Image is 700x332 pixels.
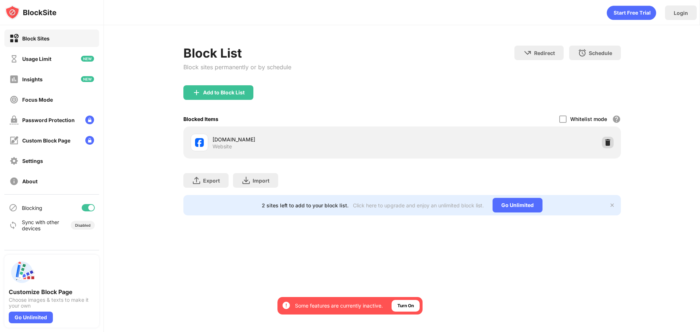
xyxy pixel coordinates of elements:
div: Block List [183,46,291,60]
div: Turn On [397,302,414,309]
div: Blocked Items [183,116,218,122]
img: push-custom-page.svg [9,259,35,285]
img: logo-blocksite.svg [5,5,57,20]
div: Settings [22,158,43,164]
div: Click here to upgrade and enjoy an unlimited block list. [353,202,484,208]
div: Login [674,10,688,16]
img: time-usage-off.svg [9,54,19,63]
img: favicons [195,138,204,147]
img: new-icon.svg [81,76,94,82]
div: Add to Block List [203,90,245,95]
img: error-circle-white.svg [282,301,291,310]
div: Sync with other devices [22,219,59,231]
div: animation [607,5,656,20]
img: insights-off.svg [9,75,19,84]
div: Go Unlimited [493,198,542,212]
img: lock-menu.svg [85,136,94,145]
img: sync-icon.svg [9,221,17,230]
div: Export [203,177,220,184]
div: Choose images & texts to make it your own [9,297,95,309]
div: Redirect [534,50,555,56]
div: Whitelist mode [570,116,607,122]
img: new-icon.svg [81,56,94,62]
div: Password Protection [22,117,75,123]
div: About [22,178,38,184]
div: Website [213,143,232,150]
div: Block sites permanently or by schedule [183,63,291,71]
img: customize-block-page-off.svg [9,136,19,145]
div: Go Unlimited [9,312,53,323]
div: Insights [22,76,43,82]
div: Usage Limit [22,56,51,62]
img: focus-off.svg [9,95,19,104]
div: [DOMAIN_NAME] [213,136,402,143]
img: x-button.svg [609,202,615,208]
div: Customize Block Page [9,288,95,296]
img: settings-off.svg [9,156,19,165]
img: block-on.svg [9,34,19,43]
img: lock-menu.svg [85,116,94,124]
div: Block Sites [22,35,50,42]
img: about-off.svg [9,177,19,186]
img: password-protection-off.svg [9,116,19,125]
img: blocking-icon.svg [9,203,17,212]
div: Blocking [22,205,42,211]
div: Some features are currently inactive. [295,302,383,309]
div: Disabled [75,223,90,227]
div: 2 sites left to add to your block list. [262,202,349,208]
div: Custom Block Page [22,137,70,144]
div: Schedule [589,50,612,56]
div: Focus Mode [22,97,53,103]
div: Import [253,177,269,184]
